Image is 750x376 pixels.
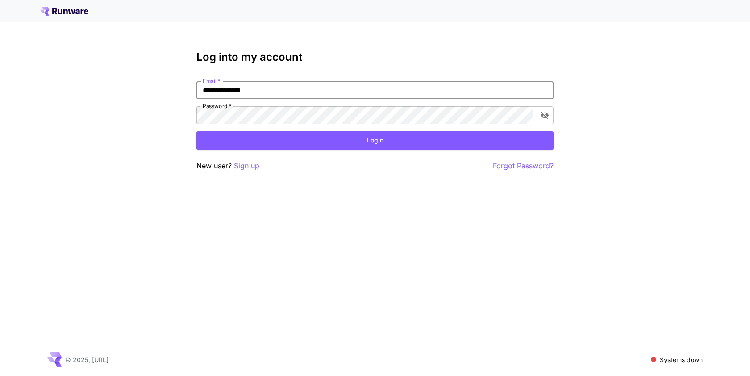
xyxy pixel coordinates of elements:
h3: Log into my account [196,51,554,63]
button: Login [196,131,554,150]
p: New user? [196,160,259,171]
p: Systems down [660,355,703,364]
button: Forgot Password? [493,160,554,171]
label: Password [203,102,231,110]
label: Email [203,77,220,85]
button: toggle password visibility [537,107,553,123]
p: © 2025, [URL] [65,355,108,364]
button: Sign up [234,160,259,171]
